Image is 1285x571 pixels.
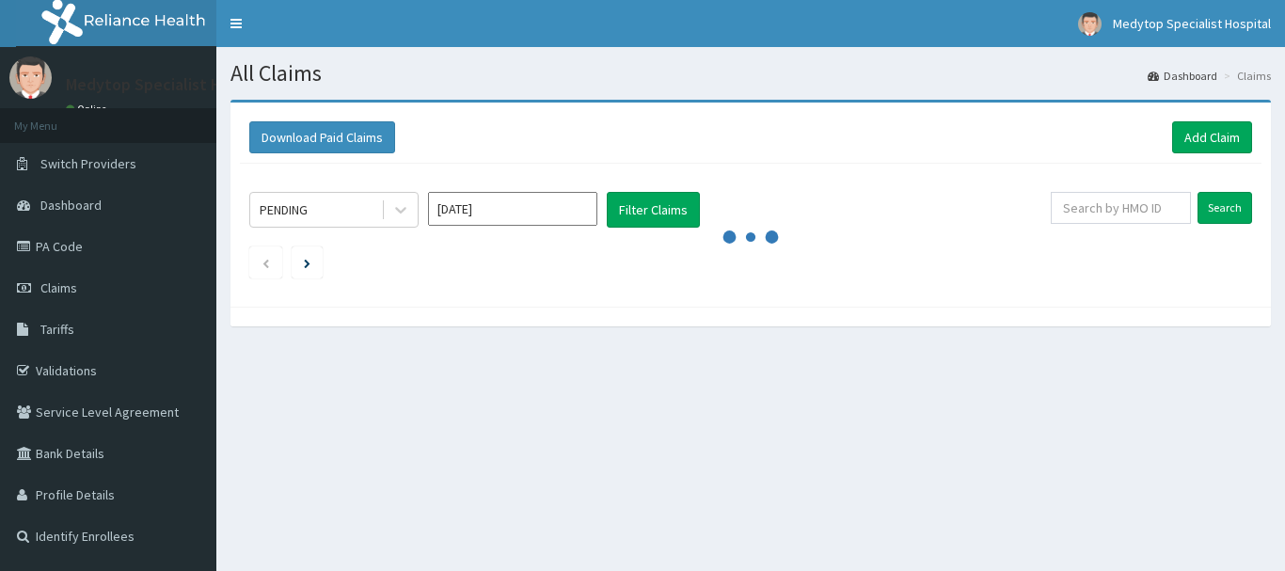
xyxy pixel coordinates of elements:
[1051,192,1191,224] input: Search by HMO ID
[1148,68,1217,84] a: Dashboard
[428,192,597,226] input: Select Month and Year
[1219,68,1271,84] li: Claims
[1172,121,1252,153] a: Add Claim
[40,279,77,296] span: Claims
[1113,15,1271,32] span: Medytop Specialist Hospital
[9,56,52,99] img: User Image
[260,200,308,219] div: PENDING
[262,254,270,271] a: Previous page
[66,103,111,116] a: Online
[40,155,136,172] span: Switch Providers
[40,321,74,338] span: Tariffs
[66,76,273,93] p: Medytop Specialist Hospital
[304,254,310,271] a: Next page
[1198,192,1252,224] input: Search
[607,192,700,228] button: Filter Claims
[230,61,1271,86] h1: All Claims
[249,121,395,153] button: Download Paid Claims
[1078,12,1102,36] img: User Image
[722,209,779,265] svg: audio-loading
[40,197,102,214] span: Dashboard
